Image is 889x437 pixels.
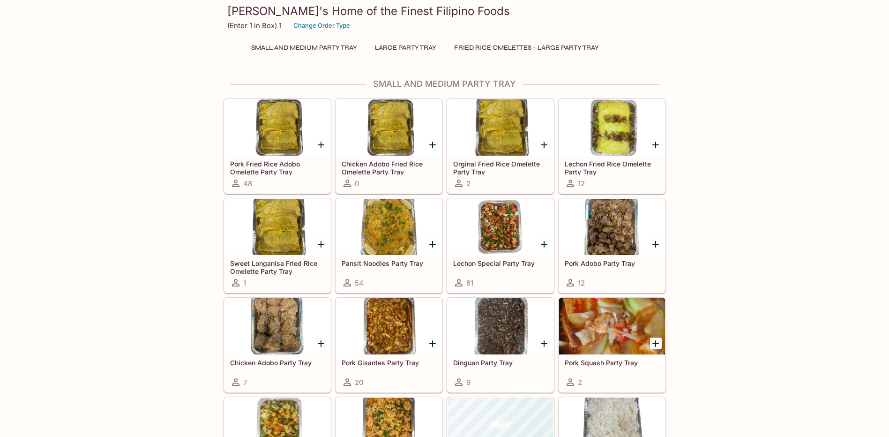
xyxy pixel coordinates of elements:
h5: Dinguan Party Tray [453,359,548,367]
a: Lechon Special Party Tray61 [447,198,554,293]
span: 1 [243,279,246,287]
div: Chicken Adobo Fried Rice Omelette Party Tray [336,99,442,156]
h5: Chicken Adobo Party Tray [230,359,325,367]
div: Lechon Special Party Tray [448,199,553,255]
h5: Orginal Fried Rice Omelette Party Tray [453,160,548,175]
button: Add Pork Squash Party Tray [650,338,662,349]
span: 2 [578,378,582,387]
button: Add Pansit Noodles Party Tray [427,238,439,250]
div: Sweet Longanisa Fried Rice Omelette Party Tray [224,199,330,255]
button: Change Order Type [289,18,354,33]
span: 12 [578,279,585,287]
h5: Pork Fried Rice Adobo Omelette Party Tray [230,160,325,175]
div: Pansit Noodles Party Tray [336,199,442,255]
span: 12 [578,179,585,188]
h5: Pansit Noodles Party Tray [342,259,436,267]
a: Pork Fried Rice Adobo Omelette Party Tray48 [224,99,331,194]
span: 2 [466,179,471,188]
span: 9 [466,378,471,387]
a: Sweet Longanisa Fried Rice Omelette Party Tray1 [224,198,331,293]
button: Add Lechon Fried Rice Omelette Party Tray [650,139,662,151]
a: Chicken Adobo Party Tray7 [224,298,331,392]
button: Add Chicken Adobo Fried Rice Omelette Party Tray [427,139,439,151]
button: Add Dinguan Party Tray [538,338,550,349]
div: Pork Squash Party Tray [559,298,665,354]
span: 7 [243,378,247,387]
button: Large Party Tray [370,41,441,54]
a: Pork Adobo Party Tray12 [559,198,665,293]
h5: Pork Squash Party Tray [565,359,659,367]
span: 48 [243,179,252,188]
h4: Small and Medium Party Tray [224,79,666,89]
span: 0 [355,179,359,188]
div: Lechon Fried Rice Omelette Party Tray [559,99,665,156]
a: Dinguan Party Tray9 [447,298,554,392]
button: Small and Medium Party Tray [246,41,362,54]
div: Pork Gisantes Party Tray [336,298,442,354]
span: 54 [355,279,364,287]
button: Add Sweet Longanisa Fried Rice Omelette Party Tray [315,238,327,250]
h5: Lechon Special Party Tray [453,259,548,267]
span: 20 [355,378,363,387]
a: Orginal Fried Rice Omelette Party Tray2 [447,99,554,194]
h5: Lechon Fried Rice Omelette Party Tray [565,160,659,175]
p: (Enter 1 in Box) 1 [227,21,282,30]
span: 61 [466,279,473,287]
div: Pork Fried Rice Adobo Omelette Party Tray [224,99,330,156]
a: Pansit Noodles Party Tray54 [336,198,442,293]
button: Add Pork Fried Rice Adobo Omelette Party Tray [315,139,327,151]
h3: [PERSON_NAME]'s Home of the Finest Filipino Foods [227,4,662,18]
button: Fried Rice Omelettes - Large Party Tray [449,41,604,54]
h5: Chicken Adobo Fried Rice Omelette Party Tray [342,160,436,175]
div: Dinguan Party Tray [448,298,553,354]
button: Add Orginal Fried Rice Omelette Party Tray [538,139,550,151]
div: Orginal Fried Rice Omelette Party Tray [448,99,553,156]
a: Pork Gisantes Party Tray20 [336,298,442,392]
h5: Pork Adobo Party Tray [565,259,659,267]
button: Add Pork Gisantes Party Tray [427,338,439,349]
h5: Sweet Longanisa Fried Rice Omelette Party Tray [230,259,325,275]
a: Pork Squash Party Tray2 [559,298,665,392]
button: Add Chicken Adobo Party Tray [315,338,327,349]
button: Add Pork Adobo Party Tray [650,238,662,250]
div: Chicken Adobo Party Tray [224,298,330,354]
button: Add Lechon Special Party Tray [538,238,550,250]
h5: Pork Gisantes Party Tray [342,359,436,367]
a: Chicken Adobo Fried Rice Omelette Party Tray0 [336,99,442,194]
a: Lechon Fried Rice Omelette Party Tray12 [559,99,665,194]
div: Pork Adobo Party Tray [559,199,665,255]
